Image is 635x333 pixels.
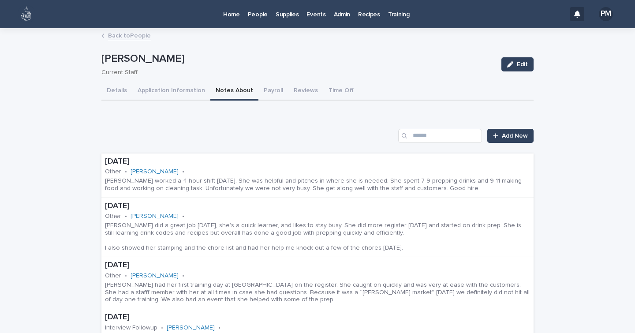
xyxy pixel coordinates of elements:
[182,213,184,220] p: •
[101,198,534,258] a: [DATE]Other•[PERSON_NAME] •[PERSON_NAME] did a great job [DATE], she’s a quick learner, and likes...
[105,272,121,280] p: Other
[105,213,121,220] p: Other
[105,261,530,270] p: [DATE]
[105,281,530,303] p: [PERSON_NAME] had her first training day at [GEOGRAPHIC_DATA] on the register. She caught on quic...
[182,272,184,280] p: •
[167,324,215,332] a: [PERSON_NAME]
[131,168,179,176] a: [PERSON_NAME]
[210,82,258,101] button: Notes About
[125,272,127,280] p: •
[131,272,179,280] a: [PERSON_NAME]
[125,168,127,176] p: •
[125,213,127,220] p: •
[105,313,530,322] p: [DATE]
[18,5,35,23] img: 80hjoBaRqlyywVK24fQd
[105,177,530,192] p: [PERSON_NAME] worked a 4 hour shift [DATE]. She was helpful and pitches in where she is needed. S...
[517,61,528,67] span: Edit
[218,324,220,332] p: •
[132,82,210,101] button: Application Information
[258,82,288,101] button: Payroll
[105,157,530,167] p: [DATE]
[501,57,534,71] button: Edit
[288,82,323,101] button: Reviews
[105,202,530,211] p: [DATE]
[101,257,534,309] a: [DATE]Other•[PERSON_NAME] •[PERSON_NAME] had her first training day at [GEOGRAPHIC_DATA] on the r...
[323,82,359,101] button: Time Off
[398,129,482,143] input: Search
[502,133,528,139] span: Add New
[101,69,491,76] p: Current Staff
[599,7,613,21] div: PM
[105,222,530,251] p: [PERSON_NAME] did a great job [DATE], she’s a quick learner, and likes to stay busy. She did more...
[182,168,184,176] p: •
[487,129,534,143] a: Add New
[101,52,494,65] p: [PERSON_NAME]
[101,153,534,198] a: [DATE]Other•[PERSON_NAME] •[PERSON_NAME] worked a 4 hour shift [DATE]. She was helpful and pitche...
[161,324,163,332] p: •
[105,324,157,332] p: Interview Followup
[131,213,179,220] a: [PERSON_NAME]
[105,168,121,176] p: Other
[108,30,151,40] a: Back toPeople
[101,82,132,101] button: Details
